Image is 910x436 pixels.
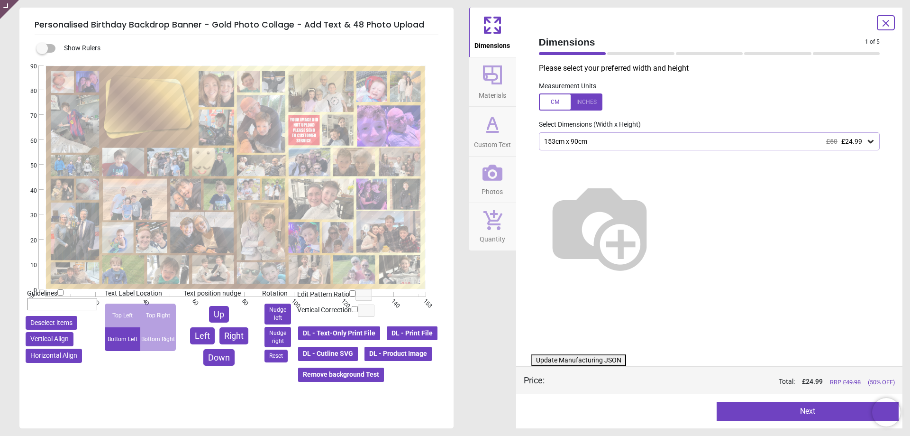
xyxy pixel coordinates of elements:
[35,15,438,35] h5: Personalised Birthday Backdrop Banner - Gold Photo Collage - Add Text & 48 Photo Upload
[203,349,235,366] button: Down
[27,289,57,297] span: Guidelines
[559,377,895,387] div: Total:
[19,287,37,295] span: 0
[531,120,641,130] label: Select Dimensions (Width x Height)
[469,57,516,107] button: Materials
[209,306,229,323] button: Up
[19,137,37,145] span: 60
[826,138,837,145] span: £50
[386,325,438,342] button: DL - Print File
[190,327,215,344] button: Left
[26,316,77,330] button: Deselect items
[19,212,37,220] span: 30
[297,367,385,383] button: Remove background Test
[140,304,176,327] div: Top Right
[42,43,454,54] div: Show Rulers
[469,107,516,156] button: Custom Text
[140,327,176,351] div: Bottom Right
[474,136,511,150] span: Custom Text
[297,290,349,299] label: Edit Pattern Ratio
[19,187,37,195] span: 40
[479,86,506,101] span: Materials
[469,203,516,250] button: Quantity
[264,350,288,362] button: Reset
[364,346,433,362] button: DL - Product Image
[19,63,37,71] span: 90
[539,166,660,287] img: Helper for size comparison
[865,38,880,46] span: 1 of 5
[105,327,140,351] div: Bottom Left
[264,327,291,348] button: Nudge right
[105,289,176,298] div: Text Label Location
[843,379,861,386] span: £ 49.98
[19,237,37,245] span: 20
[474,37,510,51] span: Dimensions
[539,35,865,49] span: Dimensions
[539,82,596,91] label: Measurement Units
[717,402,899,421] button: Next
[531,354,626,367] button: Update Manufacturing JSON
[26,332,73,346] button: Vertical Align
[802,377,823,387] span: £
[539,63,888,74] p: Please select your preferred width and height
[524,374,545,386] div: Price :
[26,349,82,363] button: Horizontal Align
[469,157,516,203] button: Photos
[297,325,381,342] button: DL - Text-Only Print File
[183,289,255,298] div: Text position nudge
[219,327,248,344] button: Right
[19,162,37,170] span: 50
[841,138,862,145] span: £24.99
[19,87,37,95] span: 80
[543,138,866,146] div: 153cm x 90cm
[105,304,140,327] div: Top Left
[264,304,291,325] button: Nudge left
[806,378,823,385] span: 24.99
[872,398,901,427] iframe: Brevo live chat
[480,230,505,244] span: Quantity
[469,8,516,57] button: Dimensions
[262,289,293,298] div: Rotation
[19,261,37,269] span: 10
[830,378,861,387] span: RRP
[868,378,895,387] span: (50% OFF)
[482,183,503,197] span: Photos
[297,306,352,315] label: Vertical Correction
[19,112,37,120] span: 70
[297,346,359,362] button: DL - Cutline SVG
